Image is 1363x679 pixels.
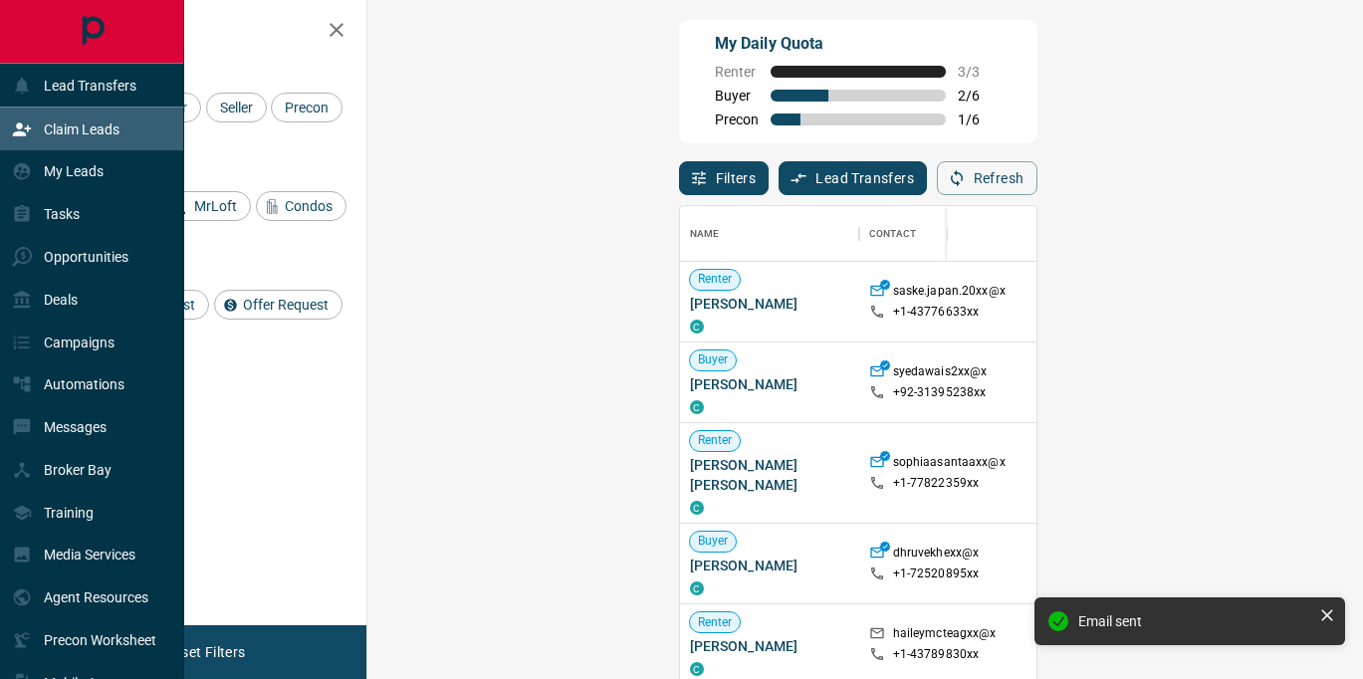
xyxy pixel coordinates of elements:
[893,384,987,401] p: +92- 31395238xx
[893,475,980,492] p: +1- 77822359xx
[893,625,997,646] p: haileymcteagxx@x
[690,581,704,595] div: condos.ca
[893,454,1006,475] p: sophiaasantaaxx@x
[214,290,342,320] div: Offer Request
[690,271,741,288] span: Renter
[715,88,759,104] span: Buyer
[893,545,980,566] p: dhruvekhexx@x
[278,198,340,214] span: Condos
[151,635,258,669] button: Reset Filters
[206,93,267,122] div: Seller
[893,646,980,663] p: +1- 43789830xx
[690,614,741,631] span: Renter
[679,161,770,195] button: Filters
[278,100,336,115] span: Precon
[859,206,1019,262] div: Contact
[690,294,849,314] span: [PERSON_NAME]
[690,636,849,656] span: [PERSON_NAME]
[893,363,988,384] p: syedawais2xx@x
[690,206,720,262] div: Name
[869,206,917,262] div: Contact
[236,297,336,313] span: Offer Request
[893,283,1006,304] p: saske.japan.20xx@x
[64,20,346,44] h2: Filters
[690,556,849,575] span: [PERSON_NAME]
[213,100,260,115] span: Seller
[690,662,704,676] div: condos.ca
[958,64,1002,80] span: 3 / 3
[715,32,1002,56] p: My Daily Quota
[779,161,927,195] button: Lead Transfers
[680,206,859,262] div: Name
[958,88,1002,104] span: 2 / 6
[893,566,980,582] p: +1- 72520895xx
[271,93,342,122] div: Precon
[690,351,737,368] span: Buyer
[690,320,704,334] div: condos.ca
[690,501,704,515] div: condos.ca
[690,432,741,449] span: Renter
[958,112,1002,127] span: 1 / 6
[893,304,980,321] p: +1- 43776633xx
[1078,613,1311,629] div: Email sent
[187,198,244,214] span: MrLoft
[165,191,251,221] div: MrLoft
[715,64,759,80] span: Renter
[690,533,737,550] span: Buyer
[690,374,849,394] span: [PERSON_NAME]
[256,191,346,221] div: Condos
[937,161,1037,195] button: Refresh
[690,455,849,495] span: [PERSON_NAME] [PERSON_NAME]
[690,400,704,414] div: condos.ca
[715,112,759,127] span: Precon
